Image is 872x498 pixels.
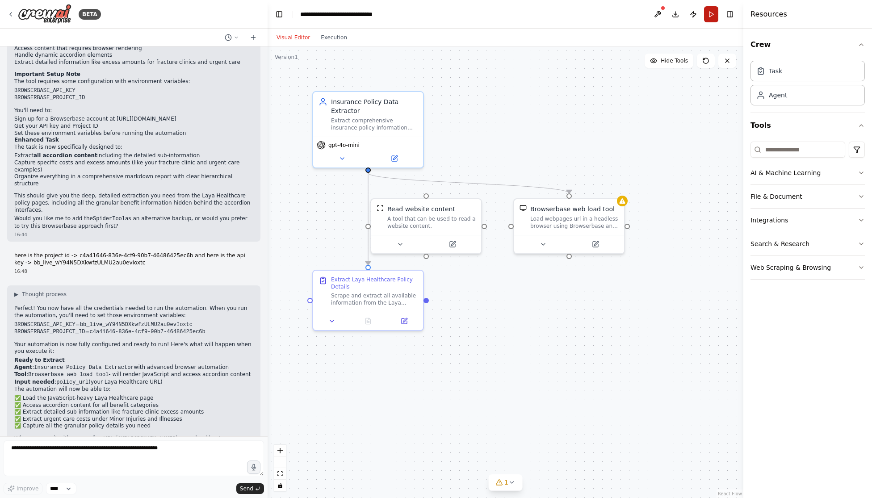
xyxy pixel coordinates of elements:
[349,316,387,326] button: No output available
[4,483,42,494] button: Improve
[274,445,286,491] div: React Flow controls
[570,239,620,250] button: Open in side panel
[750,256,865,279] button: Web Scraping & Browsing
[427,239,478,250] button: Open in side panel
[331,276,418,290] div: Extract Laya Healthcare Policy Details
[14,130,253,137] li: Set these environment variables before running the automation
[14,152,253,159] li: Extract including the detailed sub-information
[14,321,253,329] li: =
[236,483,264,494] button: Send
[377,205,384,212] img: ScrapeWebsiteTool
[93,216,125,222] code: SpiderTool
[387,205,455,213] div: Read website content
[14,78,253,85] p: The tool requires some configuration with environment variables:
[247,460,260,474] button: Click to speak your automation idea
[645,54,693,68] button: Hide Tools
[14,59,253,66] li: Extract detailed information like excess amounts for fracture clinics and urgent care
[14,252,253,266] p: here is the project id -> c4a41646-836e-4cf9-90b7-46486425ec6b and here is the api key -> bb_live...
[724,8,736,21] button: Hide right sidebar
[389,316,419,326] button: Open in side panel
[364,173,373,265] g: Edge from 0c5354fd-52a8-4699-8ad6-b22bb475d0a2 to b222da0d-6490-4397-9e11-ba5ba1f6116b
[56,379,88,385] code: policy_url
[14,193,253,213] p: This should give you the deep, detailed extraction you need from the Laya Healthcare policy pages...
[14,123,253,130] li: Get your API key and Project ID
[14,322,75,328] code: BROWSERBASE_API_KEY
[14,305,253,319] p: Perfect! You now have all the credentials needed to run the automation. When you run the automati...
[274,480,286,491] button: toggle interactivity
[79,9,101,20] div: BETA
[328,142,360,149] span: gpt-4o-mini
[14,45,253,52] li: Access content that requires browser rendering
[14,116,253,123] li: Sign up for a Browserbase account at [URL][DOMAIN_NAME]
[331,117,418,131] div: Extract comprehensive insurance policy information from Laya Healthcare website, specifically foc...
[17,485,38,492] span: Improve
[221,32,243,43] button: Switch to previous chat
[273,8,285,21] button: Hide left sidebar
[387,215,476,230] div: A tool that can be used to read a website content.
[14,137,59,143] strong: Enhanced Task
[34,364,134,371] code: Insurance Policy Data Extractor
[14,402,253,409] li: ✅ Access accordion content for all benefit categories
[14,291,18,298] span: ▶
[14,144,253,151] p: The task is now specifically designed to:
[14,364,253,372] li: : with advanced browser automation
[750,185,865,208] button: File & Document
[22,291,67,298] span: Thought process
[14,435,253,463] p: When you run it with your policy URL ( ), you should get a comprehensive markdown report with all...
[750,113,865,138] button: Tools
[274,456,286,468] button: zoom out
[14,231,253,238] div: 16:44
[750,9,787,20] h4: Resources
[18,4,71,24] img: Logo
[750,32,865,57] button: Crew
[14,95,85,101] code: BROWSERBASE_PROJECT_ID
[520,205,527,212] img: BrowserbaseLoadTool
[14,268,253,275] div: 16:48
[750,161,865,184] button: AI & Machine Learning
[661,57,688,64] span: Hide Tools
[14,364,32,370] strong: Agent
[271,32,315,43] button: Visual Editor
[34,152,97,159] strong: all accordion content
[90,329,205,335] code: c4a41646-836e-4cf9-90b7-46486425ec6b
[364,173,574,193] g: Edge from 0c5354fd-52a8-4699-8ad6-b22bb475d0a2 to e45da98f-9ed3-4627-be73-df93159f44c0
[14,329,85,335] code: BROWSERBASE_PROJECT_ID
[331,97,418,115] div: Insurance Policy Data Extractor
[315,32,352,43] button: Execution
[300,10,396,19] nav: breadcrumb
[14,328,253,336] li: =
[246,32,260,43] button: Start a new chat
[504,478,508,487] span: 1
[240,485,253,492] span: Send
[750,138,865,287] div: Tools
[513,198,625,254] div: BrowserbaseLoadToolBrowserbase web load toolLoad webpages url in a headless browser using Browser...
[718,491,742,496] a: React Flow attribution
[488,474,523,491] button: 1
[769,67,782,75] div: Task
[28,372,109,378] code: Browserbase web load tool
[275,54,298,61] div: Version 1
[750,57,865,113] div: Crew
[14,173,253,187] li: Organize everything in a comprehensive markdown report with clear hierarchical structure
[14,88,75,94] code: BROWSERBASE_API_KEY
[370,198,482,254] div: ScrapeWebsiteToolRead website contentA tool that can be used to read a website content.
[274,468,286,480] button: fit view
[14,159,253,173] li: Capture specific costs and excess amounts (like your fracture clinic and urgent care examples)
[14,107,253,114] p: You'll need to:
[14,291,67,298] button: ▶Thought process
[750,209,865,232] button: Integrations
[14,416,253,423] li: ✅ Extract urgent care costs under Minor Injuries and Illnesses
[312,270,424,331] div: Extract Laya Healthcare Policy DetailsScrape and extract all available information from the Laya ...
[14,423,253,430] li: ✅ Capture all the granular policy details you need
[274,445,286,456] button: zoom in
[312,91,424,168] div: Insurance Policy Data ExtractorExtract comprehensive insurance policy information from Laya Healt...
[14,371,26,377] strong: Tool
[14,409,253,416] li: ✅ Extract detailed sub-information like fracture clinic excess amounts
[530,205,615,213] div: Browserbase web load tool
[750,232,865,255] button: Search & Research
[369,153,419,164] button: Open in side panel
[14,371,253,379] li: : - will render JavaScript and access accordion content
[14,386,253,393] p: The automation will now be able to:
[14,357,65,363] strong: Ready to Extract
[14,52,253,59] li: Handle dynamic accordion elements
